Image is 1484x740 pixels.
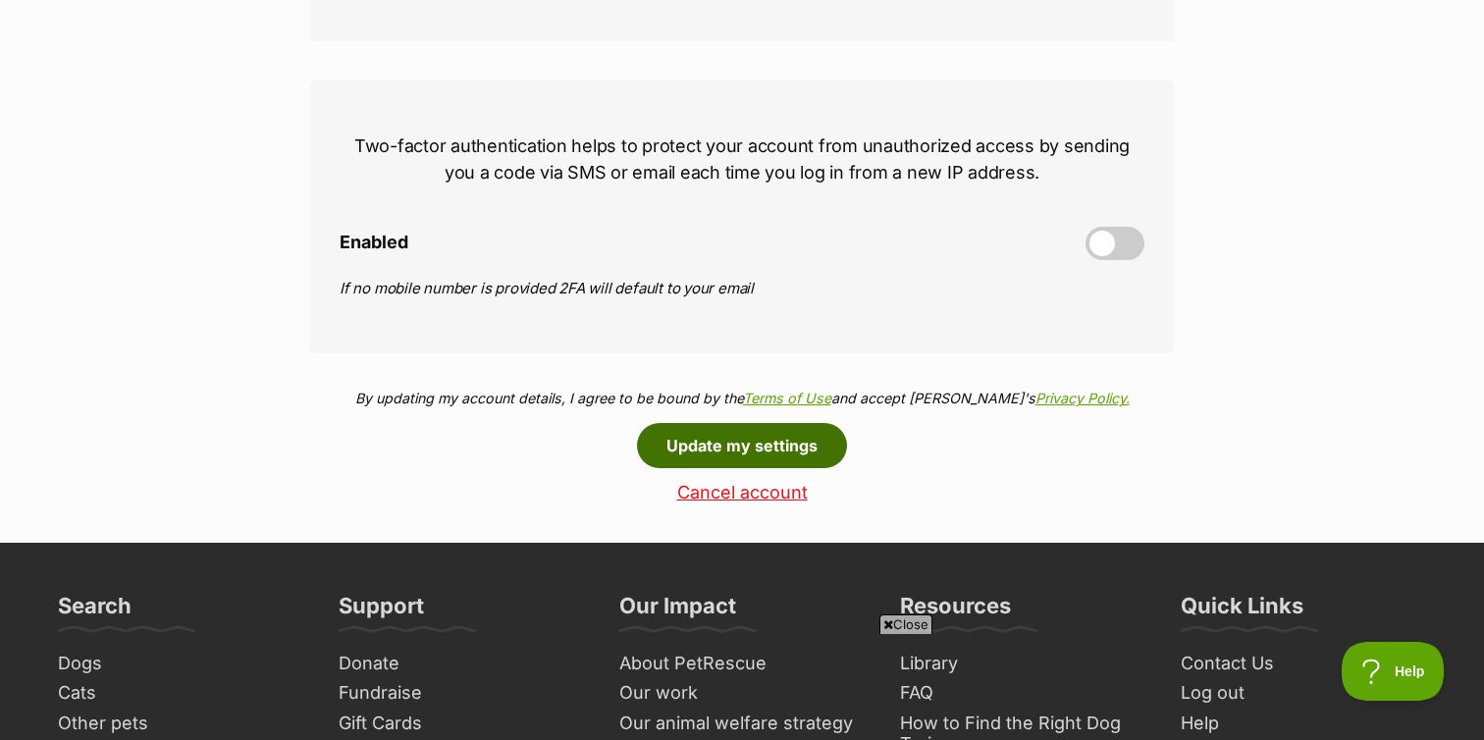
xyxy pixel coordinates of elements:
[900,592,1011,631] h3: Resources
[1181,592,1303,631] h3: Quick Links
[637,423,847,468] button: Update my settings
[1173,649,1434,679] a: Contact Us
[743,390,831,406] a: Terms of Use
[1173,709,1434,739] a: Help
[50,678,311,709] a: Cats
[1173,678,1434,709] a: Log out
[1342,642,1445,701] iframe: Help Scout Beacon - Open
[266,642,1218,730] iframe: Advertisement
[58,592,132,631] h3: Search
[879,614,932,634] span: Close
[340,132,1144,185] p: Two-factor authentication helps to protect your account from unauthorized access by sending you a...
[339,592,424,631] h3: Support
[310,388,1174,408] p: By updating my account details, I agree to be bound by the and accept [PERSON_NAME]'s
[340,233,408,253] span: Enabled
[1035,390,1130,406] a: Privacy Policy.
[619,592,736,631] h3: Our Impact
[310,483,1174,503] a: Cancel account
[50,649,311,679] a: Dogs
[50,709,311,739] a: Other pets
[340,278,1144,300] p: If no mobile number is provided 2FA will default to your email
